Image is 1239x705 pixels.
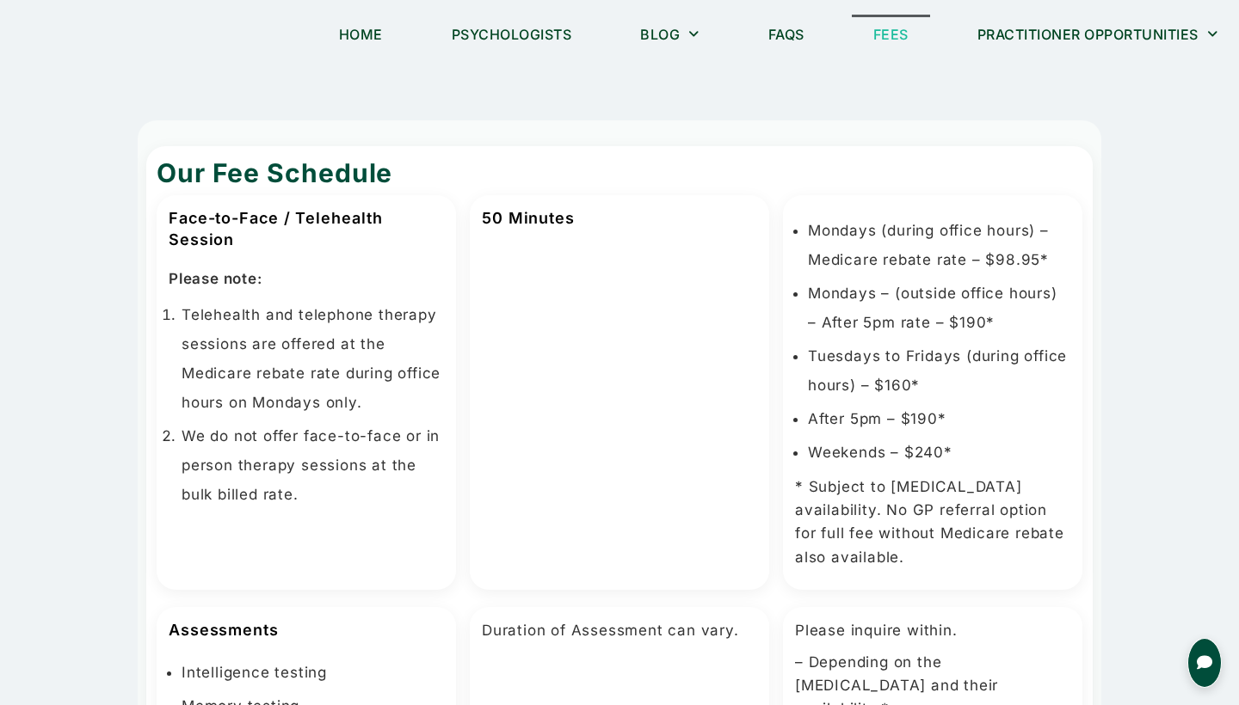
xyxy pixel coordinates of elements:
li: We do not offer face-to-face or in person therapy sessions at the bulk billed rate. [182,421,444,509]
li: Telehealth and telephone therapy sessions are offered at the Medicare rebate rate during office h... [182,300,444,417]
a: FAQs [747,15,826,54]
h3: Face-to-Face / Telehealth Session [169,207,444,250]
li: Intelligence testing [182,658,444,687]
a: Home [317,15,404,54]
strong: Please note: [169,270,262,287]
li: Tuesdays to Fridays (during office hours) – $160* [808,341,1070,400]
li: Mondays (during office hours) – Medicare rebate rate – $98.95* [808,216,1070,274]
li: After 5pm – $190* [808,404,1070,433]
a: Fees [852,15,930,54]
p: * Subject to [MEDICAL_DATA] availability. No GP referral option for full fee without Medicare reb... [795,475,1070,569]
p: Duration of Assessment can vary. [482,619,757,642]
p: Please inquire within. [795,619,1070,642]
h2: Our Fee Schedule [157,155,1082,191]
a: Blog [619,15,721,54]
button: Open chat for queries [1187,638,1222,688]
li: Weekends – $240* [808,438,1070,467]
h3: 50 Minutes [482,207,757,229]
li: Mondays – (outside office hours) – After 5pm rate – $190* [808,279,1070,337]
a: Psychologists [430,15,594,54]
h3: Assessments [169,619,444,641]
